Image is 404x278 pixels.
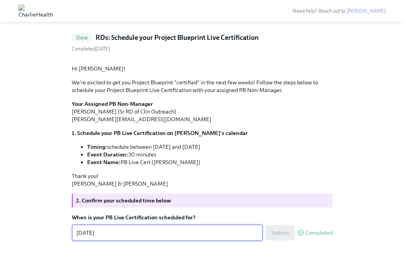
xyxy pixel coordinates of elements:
[87,143,107,150] strong: Timing:
[87,158,333,166] li: PB Live Cert ([PERSON_NAME])
[293,8,386,14] span: Need help? Reach out to
[96,33,259,42] h5: RDs: Schedule your Project Blueprint Live Certification
[18,5,53,17] img: CharlieHealth
[87,143,333,151] li: schedule between [DATE] and [DATE]
[76,228,258,237] textarea: [DATE]
[72,100,153,107] strong: Your Assigned PB Non-Manager
[72,214,333,221] label: When is your PB Live Certification scheduled for?
[346,8,386,14] a: [PERSON_NAME]
[72,79,333,94] p: We're excited to get you Project Blueprint "certified" in the next few weeks! Follow the steps be...
[87,159,120,166] strong: Event Name:
[72,65,333,72] p: Hi [PERSON_NAME]!
[76,197,171,204] strong: 2. Confirm your scheduled time below
[72,46,110,52] span: Thursday, August 21st 2025, 5:12 pm
[87,151,128,158] strong: Event Duration:
[72,130,248,137] strong: 1. Schedule your PB Live Certification on [PERSON_NAME]'s calendar
[72,35,93,41] span: Done
[305,230,333,236] span: Completed
[72,100,333,123] p: [PERSON_NAME] (Sr RD of Clin Outreach) [PERSON_NAME][EMAIL_ADDRESS][DOMAIN_NAME]
[87,151,333,158] li: 30 minutes
[72,172,333,188] p: Thank you! [PERSON_NAME] & [PERSON_NAME]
